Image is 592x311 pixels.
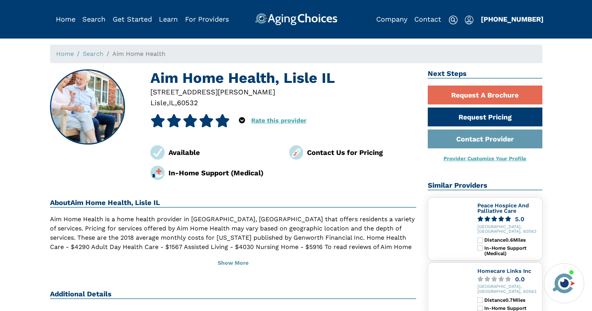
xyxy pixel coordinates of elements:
[185,15,229,23] a: For Providers
[239,114,245,127] div: Popover trigger
[444,155,526,161] a: Provider Customize Your Profile
[477,216,539,222] a: 5.0
[167,99,169,107] span: ,
[150,87,416,97] div: [STREET_ADDRESS][PERSON_NAME]
[113,15,152,23] a: Get Started
[50,255,417,272] button: Show More
[477,276,539,282] a: 0.0
[82,13,105,25] div: Popover trigger
[112,50,165,57] span: Aim Home Health
[83,50,103,57] a: Search
[177,98,198,108] div: 60532
[477,284,539,294] div: [GEOGRAPHIC_DATA], [GEOGRAPHIC_DATA], 60563
[484,298,539,303] div: Distance 0.7 Miles
[515,216,524,222] div: 5.0
[56,50,74,57] a: Home
[168,147,278,158] div: Available
[484,237,539,243] div: Distance 0.6 Miles
[159,15,178,23] a: Learn
[168,168,278,178] div: In-Home Support (Medical)
[551,270,577,296] img: avatar
[255,13,337,25] img: AgingChoices
[477,225,539,235] div: [GEOGRAPHIC_DATA], [GEOGRAPHIC_DATA], 60563
[82,15,105,23] a: Search
[477,202,529,214] a: Peace Hospice And Palliative Care
[428,69,542,79] h2: Next Steps
[251,117,307,124] a: Rate this provider
[465,15,474,25] img: user-icon.svg
[150,99,167,107] span: Lisle
[465,13,474,25] div: Popover trigger
[428,181,542,190] h2: Similar Providers
[50,290,417,299] h2: Additional Details
[515,276,525,282] div: 0.0
[56,15,75,23] a: Home
[169,99,175,107] span: IL
[376,15,407,23] a: Company
[175,99,177,107] span: ,
[414,15,441,23] a: Contact
[484,245,539,257] div: In-Home Support (Medical)
[150,69,416,87] h1: Aim Home Health, Lisle IL
[50,70,124,144] img: Aim Home Health, Lisle IL
[428,86,542,104] a: Request A Brochure
[307,147,416,158] div: Contact Us for Pricing
[477,268,531,274] a: Homecare Links Inc
[449,15,458,25] img: search-icon.svg
[481,15,544,23] a: [PHONE_NUMBER]
[428,108,542,126] a: Request Pricing
[428,129,542,148] a: Contact Provider
[50,215,417,270] p: Aim Home Health is a home health provider in [GEOGRAPHIC_DATA], [GEOGRAPHIC_DATA] that offers res...
[50,198,417,208] h2: About Aim Home Health, Lisle IL
[50,45,542,63] nav: breadcrumb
